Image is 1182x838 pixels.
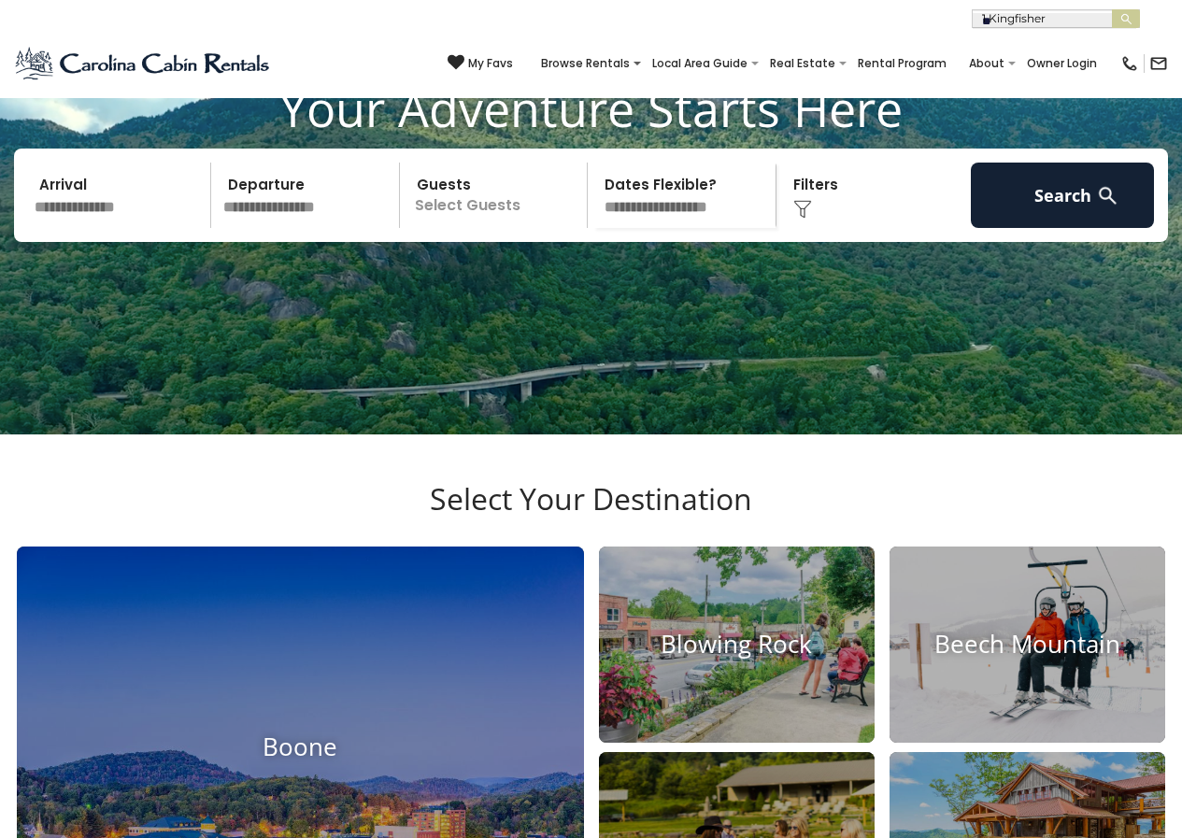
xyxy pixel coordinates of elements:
[468,55,513,72] span: My Favs
[14,45,273,82] img: Blue-2.png
[1018,50,1106,77] a: Owner Login
[14,79,1168,137] h1: Your Adventure Starts Here
[960,50,1014,77] a: About
[1096,184,1119,207] img: search-regular-white.png
[890,630,1165,659] h4: Beech Mountain
[448,54,513,73] a: My Favs
[643,50,757,77] a: Local Area Guide
[1120,54,1139,73] img: phone-regular-black.png
[848,50,956,77] a: Rental Program
[599,547,875,743] a: Blowing Rock
[599,630,875,659] h4: Blowing Rock
[532,50,639,77] a: Browse Rentals
[971,163,1154,228] button: Search
[1149,54,1168,73] img: mail-regular-black.png
[890,547,1165,743] a: Beech Mountain
[406,163,588,228] p: Select Guests
[761,50,845,77] a: Real Estate
[14,481,1168,547] h3: Select Your Destination
[793,200,812,219] img: filter--v1.png
[17,732,584,761] h4: Boone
